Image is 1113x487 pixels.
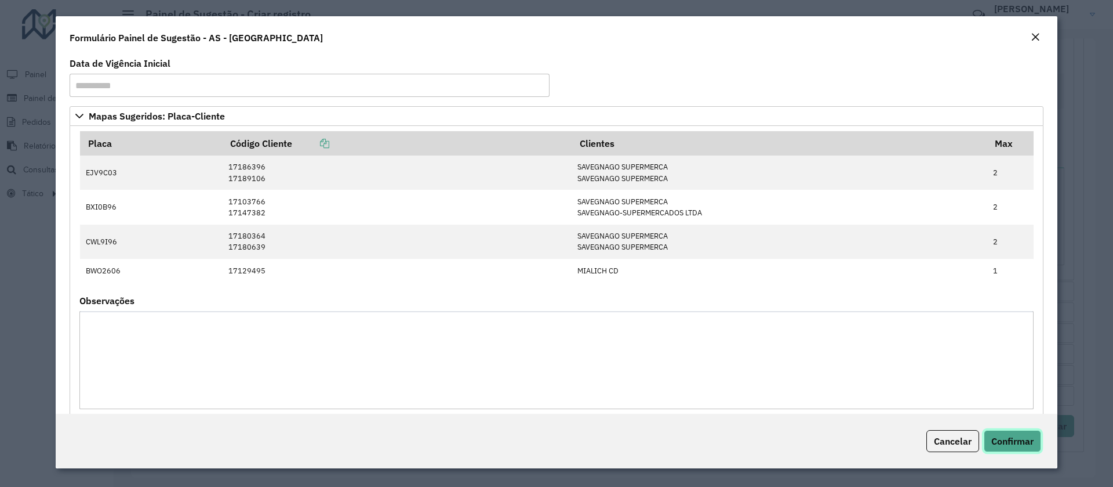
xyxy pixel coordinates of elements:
td: 17103766 17147382 [222,190,571,224]
th: Placa [80,131,223,156]
a: Mapas Sugeridos: Placa-Cliente [70,106,1043,126]
td: BWO2606 [80,259,223,282]
button: Confirmar [984,430,1041,452]
a: Copiar [292,138,329,149]
td: 17129495 [222,259,571,282]
button: Cancelar [926,430,979,452]
label: Observações [79,294,134,308]
span: Mapas Sugeridos: Placa-Cliente [89,111,225,121]
td: 2 [987,225,1034,259]
td: MIALICH CD [572,259,987,282]
td: CWL9I96 [80,225,223,259]
th: Código Cliente [222,131,571,156]
td: 17180364 17180639 [222,225,571,259]
td: SAVEGNAGO SUPERMERCA SAVEGNAGO SUPERMERCA [572,225,987,259]
td: EJV9C03 [80,156,223,190]
td: 2 [987,156,1034,190]
th: Max [987,131,1034,156]
h4: Formulário Painel de Sugestão - AS - [GEOGRAPHIC_DATA] [70,31,323,45]
span: Confirmar [991,435,1034,447]
td: 2 [987,190,1034,224]
label: Data de Vigência Inicial [70,56,170,70]
span: Cancelar [934,435,972,447]
button: Close [1027,30,1043,45]
em: Fechar [1031,33,1040,42]
td: SAVEGNAGO SUPERMERCA SAVEGNAGO-SUPERMERCADOS LTDA [572,190,987,224]
td: 1 [987,259,1034,282]
div: Mapas Sugeridos: Placa-Cliente [70,126,1043,424]
td: 17186396 17189106 [222,156,571,190]
td: BXI0B96 [80,190,223,224]
td: SAVEGNAGO SUPERMERCA SAVEGNAGO SUPERMERCA [572,156,987,190]
th: Clientes [572,131,987,156]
